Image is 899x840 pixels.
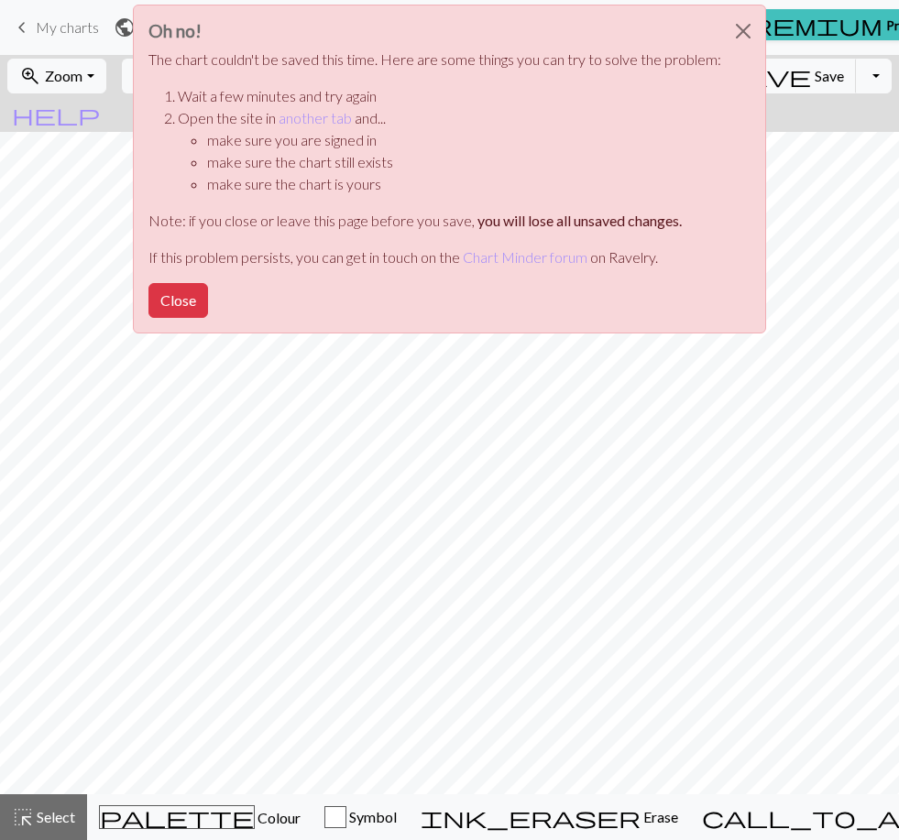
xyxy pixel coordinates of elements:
span: Symbol [346,808,397,825]
button: Close [721,5,765,57]
p: If this problem persists, you can get in touch on the on Ravelry. [148,246,721,268]
span: highlight_alt [12,804,34,830]
button: Colour [87,794,312,840]
span: Colour [255,809,301,826]
span: palette [100,804,254,830]
li: Open the site in and... [178,107,721,195]
span: Select [34,808,75,825]
strong: you will lose all unsaved changes. [477,212,682,229]
a: another tab [279,109,352,126]
a: Chart Minder forum [463,248,587,266]
button: Erase [409,794,690,840]
h3: Oh no! [148,20,721,41]
li: Wait a few minutes and try again [178,85,721,107]
button: Close [148,283,208,318]
span: ink_eraser [421,804,641,830]
p: The chart couldn't be saved this time. Here are some things you can try to solve the problem: [148,49,721,71]
li: make sure the chart still exists [207,151,721,173]
li: make sure the chart is yours [207,173,721,195]
span: Erase [641,808,678,825]
p: Note: if you close or leave this page before you save, [148,210,721,232]
li: make sure you are signed in [207,129,721,151]
button: Symbol [312,794,409,840]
